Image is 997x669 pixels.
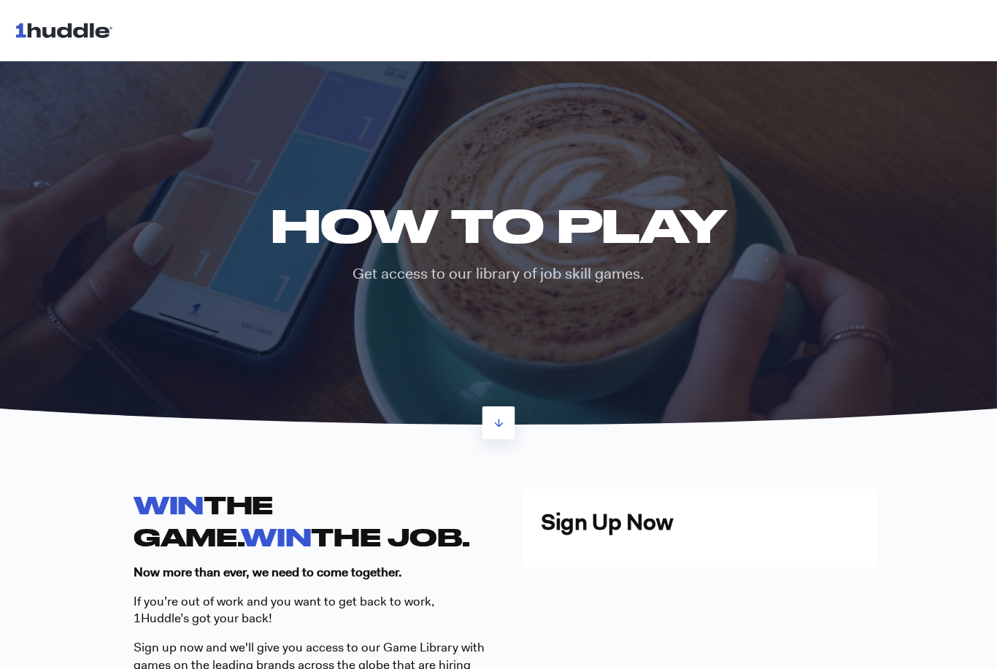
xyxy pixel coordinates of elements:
span: If you’re out of work and you want to get back to work, 1Huddle’s got your back! [134,593,434,627]
img: 1huddle [15,16,119,44]
span: WIN [134,490,204,519]
span: WIN [241,522,311,551]
p: Get access to our library of job skill games. [260,263,736,285]
h1: HOW TO PLAY [260,198,736,252]
h3: Sign Up Now [541,507,860,538]
strong: THE GAME. THE JOB. [134,490,470,550]
strong: Now more than ever, we need to come together. [134,564,402,580]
